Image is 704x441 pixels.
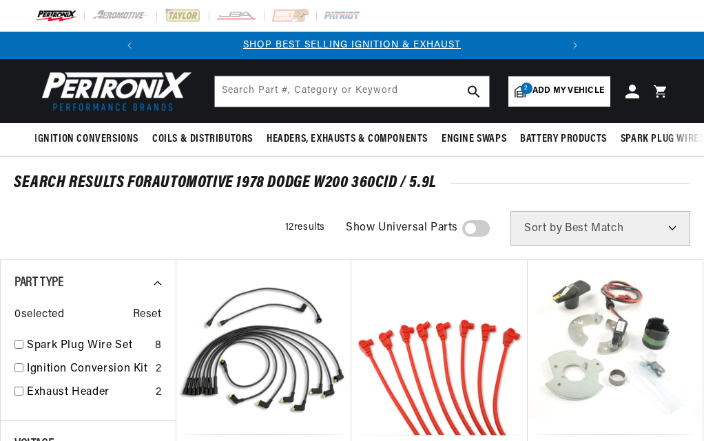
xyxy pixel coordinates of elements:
[156,361,162,378] div: 2
[243,40,461,50] a: SHOP BEST SELLING IGNITION & EXHAUST
[215,76,489,107] input: Search Part #, Category or Keyword
[155,337,162,355] div: 8
[14,306,64,324] span: 0 selected
[34,67,193,115] img: Pertronix
[14,176,690,190] div: SEARCH RESULTS FOR Automotive 1978 Dodge W200 360cid / 5.9L
[510,211,690,246] select: Sort by
[27,384,150,402] a: Exhaust Header
[524,223,562,234] span: Sort by
[285,222,325,233] span: 12 results
[442,132,506,147] span: Engine Swaps
[14,276,63,290] span: Part Type
[532,85,604,98] span: Add my vehicle
[34,123,145,155] summary: Ignition Conversions
[27,361,150,378] a: Ignition Conversion Kit
[133,306,162,324] span: Reset
[346,219,458,237] span: Show Universal Parts
[267,132,428,147] span: Headers, Exhausts & Components
[513,123,614,155] summary: Battery Products
[521,83,532,94] span: 2
[520,132,607,147] span: Battery Products
[508,76,610,107] a: 2Add my vehicle
[145,123,260,155] summary: Coils & Distributors
[459,76,489,107] button: search button
[116,32,143,59] button: Translation missing: en.sections.announcements.previous_announcement
[34,132,138,147] span: Ignition Conversions
[156,384,162,402] div: 2
[27,337,149,355] a: Spark Plug Wire Set
[435,123,513,155] summary: Engine Swaps
[143,38,561,53] div: Announcement
[143,38,561,53] div: 1 of 2
[260,123,435,155] summary: Headers, Exhausts & Components
[152,132,253,147] span: Coils & Distributors
[561,32,589,59] button: Translation missing: en.sections.announcements.next_announcement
